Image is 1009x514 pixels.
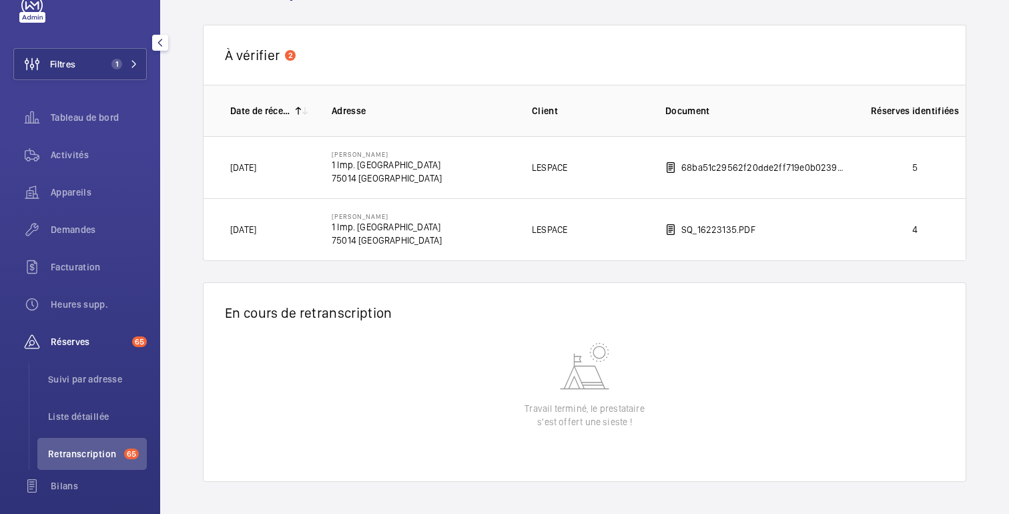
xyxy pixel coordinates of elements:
[681,162,910,173] font: 68ba51c29562f20dde2ff719e0b0239c4e6f602c (1).pdf
[871,105,959,116] font: Réserves identifiées
[115,59,119,69] font: 1
[50,59,75,69] font: Filtres
[332,105,366,116] font: Adresse
[537,417,632,427] font: s'est offert une sieste !
[51,150,89,160] font: Activités
[912,224,918,235] font: 4
[48,411,109,422] font: Liste détaillée
[13,48,147,80] button: Filtres1
[332,160,440,170] font: 1 Imp. [GEOGRAPHIC_DATA]
[230,105,306,116] font: Date de réception
[332,235,442,246] font: 75014 [GEOGRAPHIC_DATA]
[912,162,918,173] font: 5
[51,481,78,491] font: Bilans
[332,222,440,232] font: 1 Imp. [GEOGRAPHIC_DATA]
[230,162,256,173] font: [DATE]
[51,262,101,272] font: Facturation
[525,403,645,414] font: Travail terminé, le prestataire
[332,150,388,158] font: [PERSON_NAME]
[332,173,442,184] font: 75014 [GEOGRAPHIC_DATA]
[532,162,567,173] font: LESPACE
[127,449,136,459] font: 65
[51,187,91,198] font: Appareils
[665,105,710,116] font: Document
[532,224,567,235] font: LESPACE
[48,374,122,384] font: Suivi par adresse
[51,224,96,235] font: Demandes
[681,224,755,235] font: SQ_16223135.PDF
[51,112,119,123] font: Tableau de bord
[135,337,144,346] font: 65
[225,304,392,321] font: En cours de retranscription
[288,51,293,60] font: 2
[51,299,108,310] font: Heures supp.
[225,47,280,63] font: À vérifier
[230,224,256,235] font: [DATE]
[532,105,558,116] font: Client
[51,336,90,347] font: Réserves
[332,212,388,220] font: [PERSON_NAME]
[48,449,116,459] font: Retranscription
